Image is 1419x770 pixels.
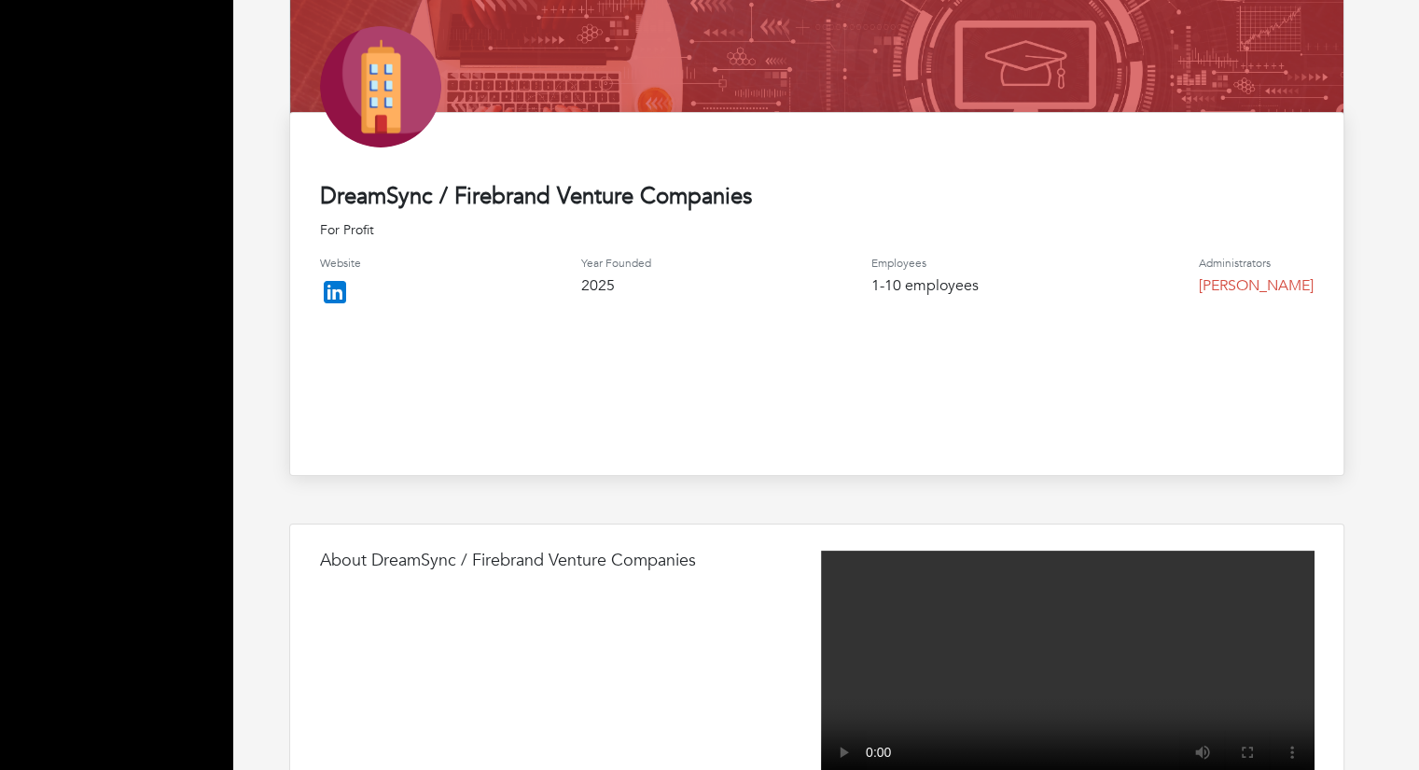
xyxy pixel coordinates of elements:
h4: DreamSync / Firebrand Venture Companies [320,184,1314,211]
p: For Profit [320,220,1314,240]
img: linkedin_icon-84db3ca265f4ac0988026744a78baded5d6ee8239146f80404fb69c9eee6e8e7.png [320,277,350,307]
a: [PERSON_NAME] [1199,275,1314,296]
h4: Website [320,257,361,270]
h4: About DreamSync / Firebrand Venture Companies [320,551,814,571]
h4: 2025 [581,277,651,295]
h4: 1-10 employees [871,277,979,295]
img: Company-Icon-7f8a26afd1715722aa5ae9dc11300c11ceeb4d32eda0db0d61c21d11b95ecac6.png [320,26,441,147]
h4: Employees [871,257,979,270]
h4: Administrators [1199,257,1314,270]
h4: Year Founded [581,257,651,270]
